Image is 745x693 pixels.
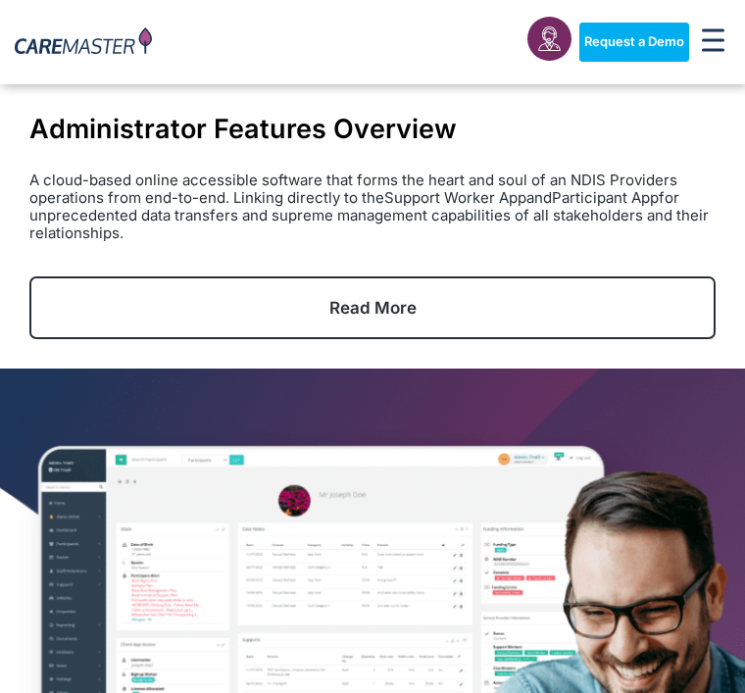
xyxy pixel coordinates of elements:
h1: Administrator Features Overview [29,114,716,145]
a: Participant App [552,188,659,207]
a: Request a Demo [579,23,689,62]
a: Support Worker App [384,188,526,207]
span: Request a Demo [584,34,684,50]
span: Read More [329,298,417,318]
a: Read More [29,276,716,339]
div: Menu Toggle [697,23,731,62]
span: A cloud-based online accessible software that forms the heart and soul of an NDIS Providers opera... [29,171,709,242]
img: CareMaster Logo [15,27,152,58]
